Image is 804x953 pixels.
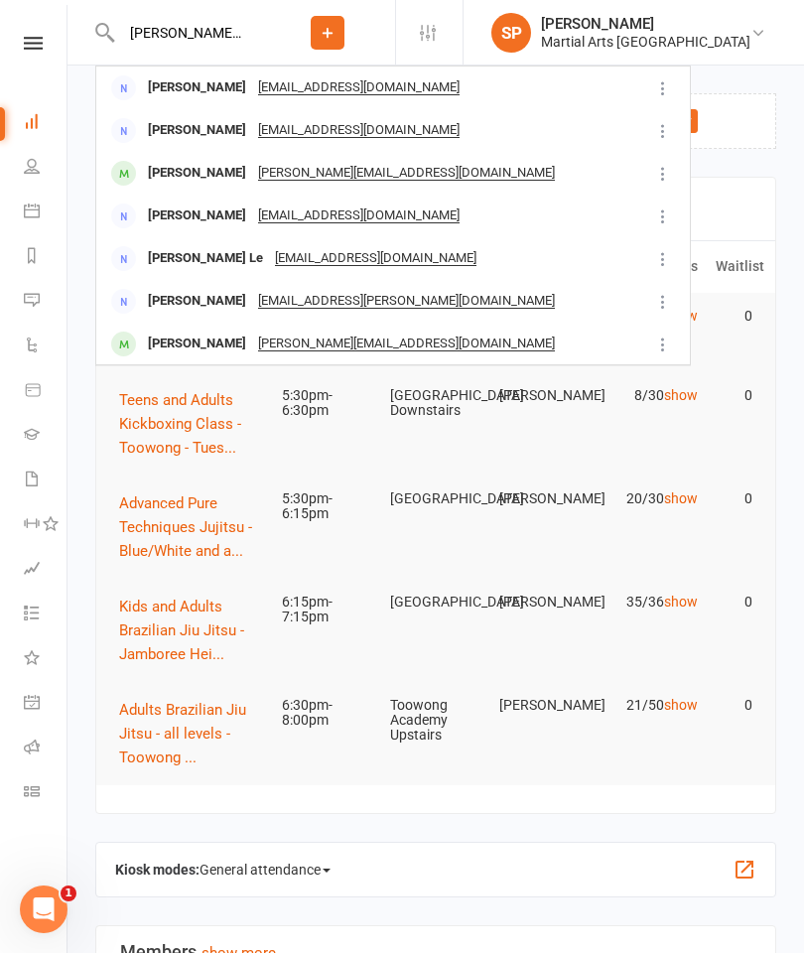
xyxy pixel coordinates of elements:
[115,19,260,47] input: Search...
[599,372,707,419] td: 8/30
[142,330,252,358] div: [PERSON_NAME]
[707,293,761,340] td: 0
[707,476,761,522] td: 0
[707,579,761,625] td: 0
[707,682,761,729] td: 0
[490,372,599,419] td: [PERSON_NAME]
[142,73,252,102] div: [PERSON_NAME]
[273,372,381,435] td: 5:30pm-6:30pm
[491,13,531,53] div: SP
[599,579,707,625] td: 35/36
[24,191,68,235] a: Calendar
[119,701,246,766] span: Adults Brazilian Jiu Jitsu - all levels - Toowong ...
[119,698,264,769] button: Adults Brazilian Jiu Jitsu - all levels - Toowong ...
[200,854,331,885] span: General attendance
[24,548,68,593] a: Assessments
[707,241,761,292] th: Waitlist
[24,727,68,771] a: Roll call kiosk mode
[24,101,68,146] a: Dashboard
[119,595,264,666] button: Kids and Adults Brazilian Jiu Jitsu - Jamboree Hei...
[142,202,252,230] div: [PERSON_NAME]
[24,682,68,727] a: General attendance kiosk mode
[541,33,750,51] div: Martial Arts [GEOGRAPHIC_DATA]
[381,579,489,625] td: [GEOGRAPHIC_DATA]
[273,682,381,745] td: 6:30pm-8:00pm
[119,598,244,663] span: Kids and Adults Brazilian Jiu Jitsu - Jamboree Hei...
[142,159,252,188] div: [PERSON_NAME]
[119,391,241,457] span: Teens and Adults Kickboxing Class - Toowong - Tues...
[119,494,252,560] span: Advanced Pure Techniques Jujitsu -Blue/White and a...
[599,682,707,729] td: 21/50
[24,235,68,280] a: Reports
[381,372,489,435] td: [GEOGRAPHIC_DATA] Downstairs
[490,579,599,625] td: [PERSON_NAME]
[273,579,381,641] td: 6:15pm-7:15pm
[664,387,698,403] a: show
[664,594,698,610] a: show
[142,244,269,273] div: [PERSON_NAME] Le
[142,116,252,145] div: [PERSON_NAME]
[381,682,489,759] td: Toowong Academy Upstairs
[24,771,68,816] a: Class kiosk mode
[24,637,68,682] a: What's New
[119,388,264,460] button: Teens and Adults Kickboxing Class - Toowong - Tues...
[24,146,68,191] a: People
[541,15,750,33] div: [PERSON_NAME]
[20,885,67,933] iframe: Intercom live chat
[490,682,599,729] td: [PERSON_NAME]
[115,862,200,878] strong: Kiosk modes:
[664,490,698,506] a: show
[142,287,252,316] div: [PERSON_NAME]
[707,372,761,419] td: 0
[61,885,76,901] span: 1
[599,476,707,522] td: 20/30
[24,369,68,414] a: Product Sales
[381,476,489,522] td: [GEOGRAPHIC_DATA]
[119,491,264,563] button: Advanced Pure Techniques Jujitsu -Blue/White and a...
[273,476,381,538] td: 5:30pm-6:15pm
[490,476,599,522] td: [PERSON_NAME]
[664,697,698,713] a: show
